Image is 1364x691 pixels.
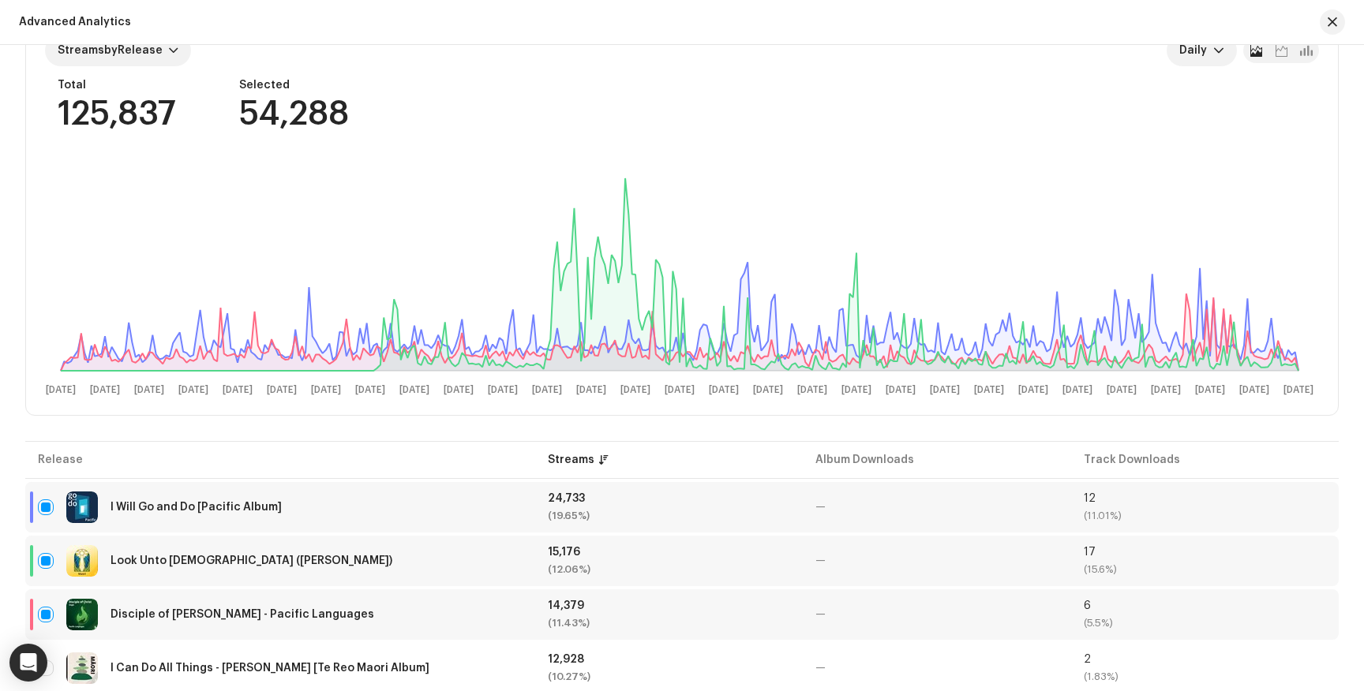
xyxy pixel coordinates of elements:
[1084,600,1326,611] div: 6
[548,564,790,575] div: (12.06%)
[399,385,429,395] text: [DATE]
[111,555,392,566] div: Look Unto Christ (Maori)
[311,385,341,395] text: [DATE]
[548,547,790,558] div: 15,176
[620,385,650,395] text: [DATE]
[267,385,297,395] text: [DATE]
[111,502,282,513] div: I Will Go and Do [Pacific Album]
[815,663,1058,674] div: —
[815,555,1058,566] div: —
[1084,564,1326,575] div: (15.6%)
[1062,385,1092,395] text: [DATE]
[1283,385,1313,395] text: [DATE]
[355,385,385,395] text: [DATE]
[886,385,916,395] text: [DATE]
[576,385,606,395] text: [DATE]
[709,385,739,395] text: [DATE]
[1213,35,1224,66] div: dropdown trigger
[548,654,790,665] div: 12,928
[548,618,790,629] div: (11.43%)
[1084,654,1326,665] div: 2
[532,385,562,395] text: [DATE]
[1084,618,1326,629] div: (5.5%)
[815,609,1058,620] div: —
[1151,385,1181,395] text: [DATE]
[815,502,1058,513] div: —
[548,493,790,504] div: 24,733
[1084,671,1326,682] div: (1.83%)
[665,385,695,395] text: [DATE]
[1107,385,1137,395] text: [DATE]
[9,644,47,682] div: Open Intercom Messenger
[111,663,429,674] div: I Can Do All Things - Tūro Hawaiki [Te Reo Maori Album]
[974,385,1004,395] text: [DATE]
[1239,385,1269,395] text: [DATE]
[1084,510,1326,521] div: (11.01%)
[488,385,518,395] text: [DATE]
[1018,385,1048,395] text: [DATE]
[1084,547,1326,558] div: 17
[1195,385,1225,395] text: [DATE]
[239,79,349,92] div: Selected
[1084,493,1326,504] div: 12
[841,385,871,395] text: [DATE]
[753,385,783,395] text: [DATE]
[111,609,374,620] div: Disciple of Christ - Pacific Languages
[548,600,790,611] div: 14,379
[444,385,474,395] text: [DATE]
[548,510,790,521] div: (19.65%)
[1179,35,1213,66] span: Daily
[548,671,790,682] div: (10.27%)
[930,385,960,395] text: [DATE]
[797,385,827,395] text: [DATE]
